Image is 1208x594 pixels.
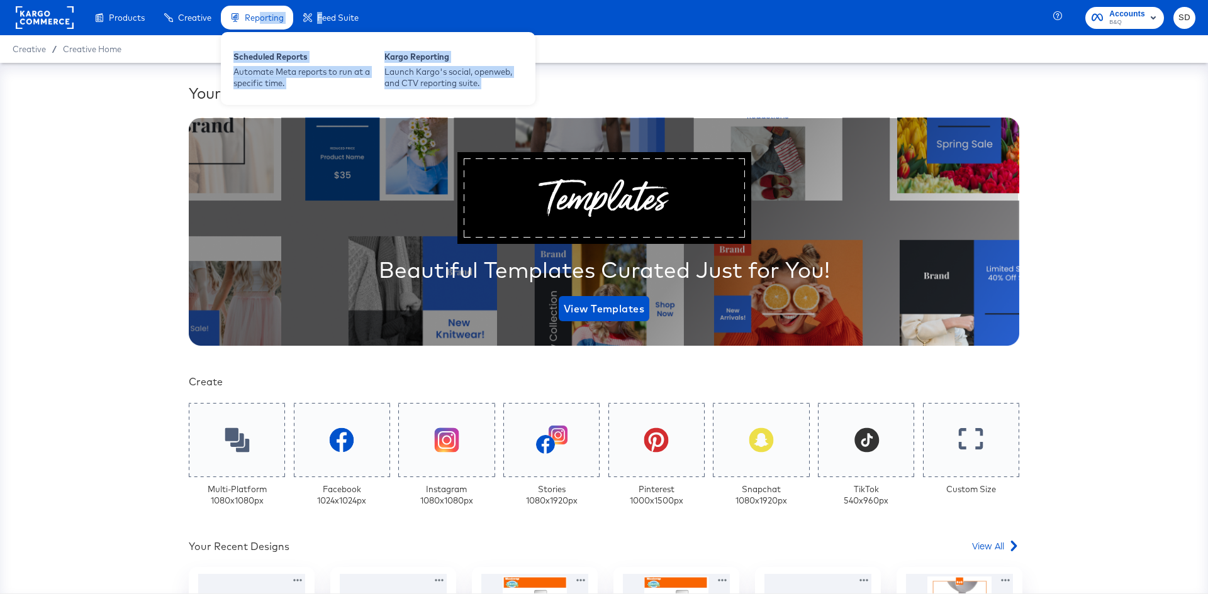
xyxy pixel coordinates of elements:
div: Multi-Platform 1080 x 1080 px [208,483,267,507]
div: Create [189,375,1019,389]
span: Creative [13,44,46,54]
div: TikTok 540 x 960 px [844,483,888,507]
button: AccountsB&Q [1085,7,1164,29]
span: Feed Suite [317,13,359,23]
span: View Templates [564,300,644,317]
div: Facebook 1024 x 1024 px [317,483,366,507]
span: Creative [178,13,211,23]
span: Products [109,13,145,23]
div: Snapchat 1080 x 1920 px [735,483,787,507]
a: Creative Home [63,44,121,54]
div: Your Recent Designs [189,539,289,554]
span: B&Q [1109,18,1145,28]
span: Reporting [245,13,284,23]
span: View All [972,539,1004,552]
span: / [46,44,63,54]
div: Stories 1080 x 1920 px [526,483,578,507]
button: View Templates [559,296,649,321]
div: Pinterest 1000 x 1500 px [630,483,683,507]
span: Accounts [1109,8,1145,21]
div: Instagram 1080 x 1080 px [420,483,473,507]
span: SD [1178,11,1190,25]
div: Custom Size [946,483,996,495]
div: Your Custom Templates [189,82,1019,104]
a: View All [972,539,1019,558]
div: Beautiful Templates Curated Just for You! [379,254,830,285]
button: SD [1173,7,1195,29]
